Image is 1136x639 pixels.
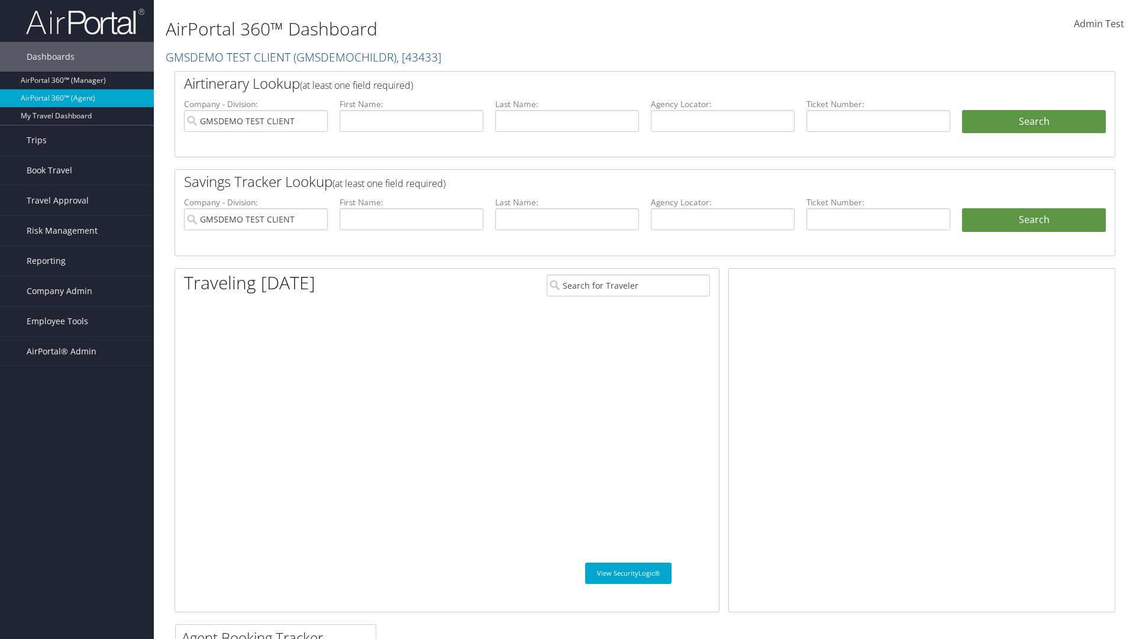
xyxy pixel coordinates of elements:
[340,196,483,208] label: First Name:
[1074,17,1124,30] span: Admin Test
[27,186,89,215] span: Travel Approval
[27,276,92,306] span: Company Admin
[962,110,1106,134] button: Search
[495,196,639,208] label: Last Name:
[27,246,66,276] span: Reporting
[300,79,413,92] span: (at least one field required)
[166,49,441,65] a: GMSDEMO TEST CLIENT
[806,98,950,110] label: Ticket Number:
[962,208,1106,232] a: Search
[26,8,144,35] img: airportal-logo.png
[184,73,1028,93] h2: Airtinerary Lookup
[396,49,441,65] span: , [ 43433 ]
[651,98,795,110] label: Agency Locator:
[651,196,795,208] label: Agency Locator:
[27,337,96,366] span: AirPortal® Admin
[184,172,1028,192] h2: Savings Tracker Lookup
[166,17,805,41] h1: AirPortal 360™ Dashboard
[333,177,446,190] span: (at least one field required)
[27,216,98,246] span: Risk Management
[293,49,396,65] span: ( GMSDEMOCHILDR )
[495,98,639,110] label: Last Name:
[184,98,328,110] label: Company - Division:
[1074,6,1124,43] a: Admin Test
[27,125,47,155] span: Trips
[585,563,672,584] a: View SecurityLogic®
[184,270,315,295] h1: Traveling [DATE]
[806,196,950,208] label: Ticket Number:
[184,196,328,208] label: Company - Division:
[27,42,75,72] span: Dashboards
[27,156,72,185] span: Book Travel
[27,306,88,336] span: Employee Tools
[340,98,483,110] label: First Name:
[184,208,328,230] input: search accounts
[547,275,710,296] input: Search for Traveler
